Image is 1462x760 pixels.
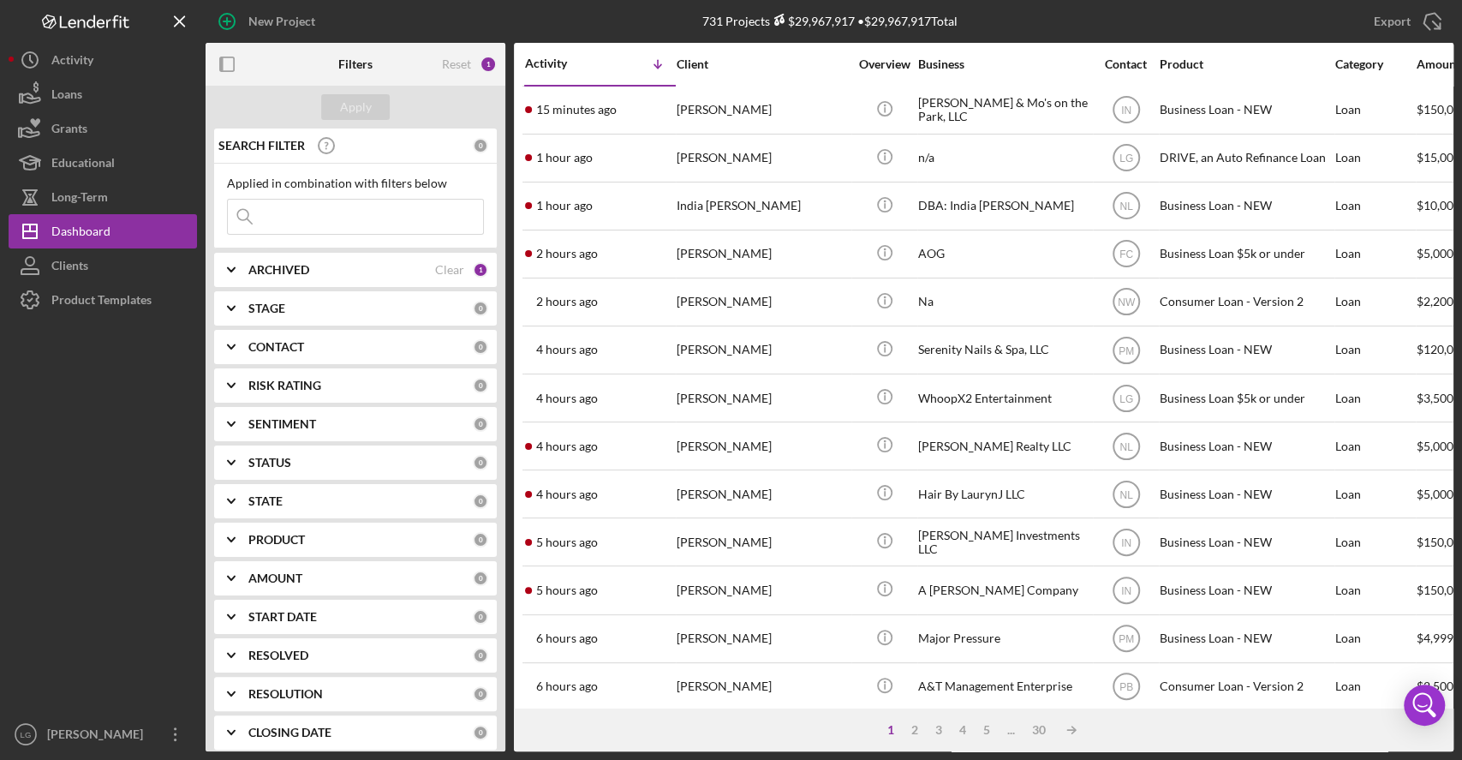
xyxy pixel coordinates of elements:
[473,455,488,470] div: 0
[1118,296,1136,308] text: NW
[918,279,1089,325] div: Na
[1335,135,1415,181] div: Loan
[248,610,317,624] b: START DATE
[918,616,1089,661] div: Major Pressure
[1335,519,1415,565] div: Loan
[1335,231,1415,277] div: Loan
[677,375,848,421] div: [PERSON_NAME]
[1160,183,1331,229] div: Business Loan - NEW
[1335,375,1415,421] div: Loan
[677,57,848,71] div: Client
[51,248,88,287] div: Clients
[677,664,848,709] div: [PERSON_NAME]
[536,488,598,501] time: 2025-09-16 19:29
[918,567,1089,613] div: A [PERSON_NAME] Company
[903,723,927,737] div: 2
[1160,423,1331,469] div: Business Loan - NEW
[1119,633,1134,645] text: PM
[1023,723,1054,737] div: 30
[1417,391,1453,405] span: $3,500
[248,456,291,470] b: STATUS
[1160,327,1331,373] div: Business Loan - NEW
[1417,246,1453,260] span: $5,000
[206,4,332,39] button: New Project
[1335,471,1415,517] div: Loan
[473,339,488,355] div: 0
[1417,487,1453,501] span: $5,000
[1335,279,1415,325] div: Loan
[1160,664,1331,709] div: Consumer Loan - Version 2
[1335,567,1415,613] div: Loan
[927,723,951,737] div: 3
[248,649,308,662] b: RESOLVED
[1119,153,1132,165] text: LG
[9,180,197,214] a: Long-Term
[1335,423,1415,469] div: Loan
[536,247,598,260] time: 2025-09-16 21:56
[1160,519,1331,565] div: Business Loan - NEW
[51,111,87,150] div: Grants
[852,57,916,71] div: Overview
[218,139,305,153] b: SEARCH FILTER
[536,583,598,597] time: 2025-09-16 19:13
[51,180,108,218] div: Long-Term
[1404,685,1445,726] div: Open Intercom Messenger
[677,135,848,181] div: [PERSON_NAME]
[918,471,1089,517] div: Hair By LaurynJ LLC
[677,471,848,517] div: [PERSON_NAME]
[1119,440,1133,452] text: NL
[473,301,488,316] div: 0
[1160,375,1331,421] div: Business Loan $5k or under
[9,214,197,248] button: Dashboard
[975,723,999,737] div: 5
[51,146,115,184] div: Educational
[1417,631,1453,645] span: $4,999
[473,494,488,509] div: 0
[473,378,488,393] div: 0
[473,138,488,153] div: 0
[9,248,197,283] button: Clients
[525,57,600,70] div: Activity
[1335,183,1415,229] div: Loan
[473,609,488,625] div: 0
[473,686,488,702] div: 0
[999,723,1023,737] div: ...
[1374,4,1411,39] div: Export
[9,111,197,146] button: Grants
[248,4,315,39] div: New Project
[9,717,197,751] button: LG[PERSON_NAME]
[1417,294,1453,308] span: $2,200
[1417,679,1453,693] span: $2,500
[1417,439,1453,453] span: $5,000
[321,94,390,120] button: Apply
[536,631,598,645] time: 2025-09-16 18:24
[918,57,1089,71] div: Business
[536,295,598,308] time: 2025-09-16 21:51
[51,214,110,253] div: Dashboard
[435,263,464,277] div: Clear
[918,231,1089,277] div: AOG
[1417,150,1460,165] span: $15,000
[340,94,372,120] div: Apply
[536,536,598,549] time: 2025-09-16 19:16
[9,146,197,180] button: Educational
[338,57,373,71] b: Filters
[248,533,305,547] b: PRODUCT
[677,87,848,133] div: [PERSON_NAME]
[1335,57,1415,71] div: Category
[9,283,197,317] a: Product Templates
[536,199,593,212] time: 2025-09-16 23:05
[536,151,593,165] time: 2025-09-16 23:12
[21,730,32,739] text: LG
[677,183,848,229] div: India [PERSON_NAME]
[1094,57,1158,71] div: Contact
[248,263,309,277] b: ARCHIVED
[1335,664,1415,709] div: Loan
[248,379,321,392] b: RISK RATING
[51,283,152,321] div: Product Templates
[1357,4,1453,39] button: Export
[1160,57,1331,71] div: Product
